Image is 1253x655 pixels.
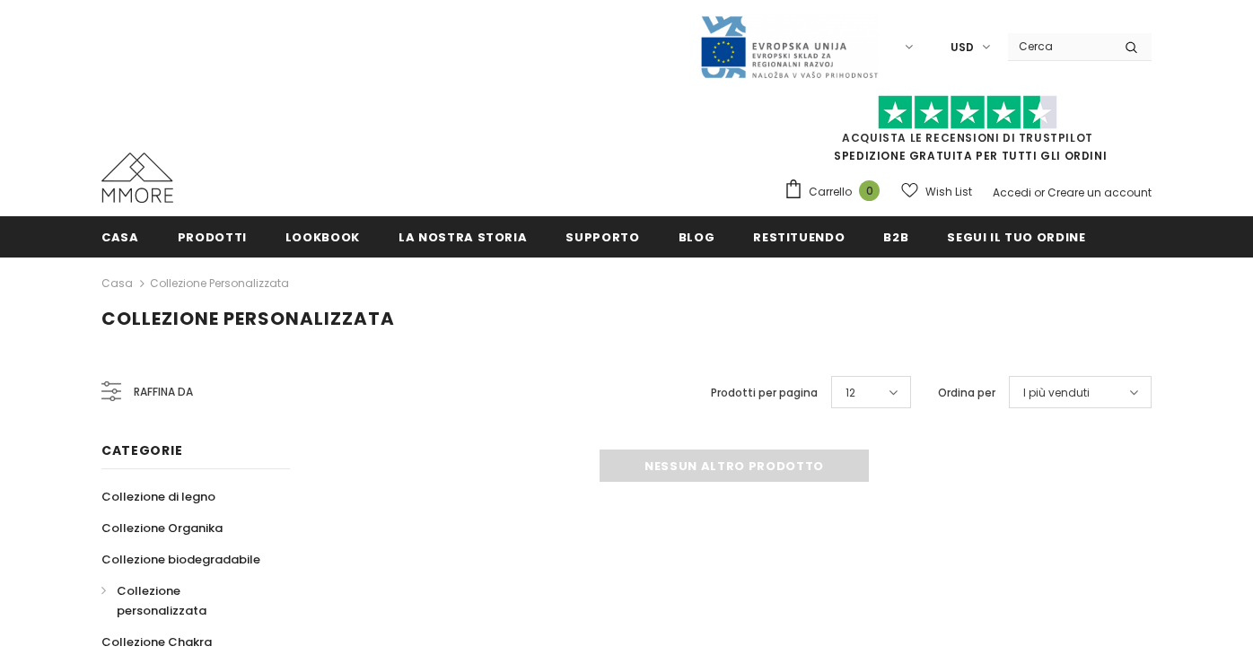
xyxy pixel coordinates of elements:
label: Prodotti per pagina [711,384,818,402]
span: SPEDIZIONE GRATUITA PER TUTTI GLI ORDINI [784,103,1152,163]
a: Collezione Organika [101,512,223,544]
a: Casa [101,273,133,294]
a: Accedi [993,185,1031,200]
span: La nostra storia [399,229,527,246]
span: Raffina da [134,382,193,402]
a: La nostra storia [399,216,527,257]
span: B2B [883,229,908,246]
span: Casa [101,229,139,246]
span: Blog [679,229,715,246]
a: supporto [565,216,639,257]
span: 12 [846,384,855,402]
span: supporto [565,229,639,246]
a: Acquista le recensioni di TrustPilot [842,130,1093,145]
span: Collezione Organika [101,520,223,537]
span: Lookbook [285,229,360,246]
a: Segui il tuo ordine [947,216,1085,257]
a: Collezione personalizzata [101,575,270,626]
img: Casi MMORE [101,153,173,203]
span: or [1034,185,1045,200]
span: I più venduti [1023,384,1090,402]
a: Collezione personalizzata [150,275,289,291]
img: Javni Razpis [699,14,879,80]
a: Javni Razpis [699,39,879,54]
span: Collezione Chakra [101,633,212,651]
span: Collezione biodegradabile [101,551,260,568]
img: Fidati di Pilot Stars [878,95,1057,130]
span: Collezione personalizzata [101,306,395,331]
span: Collezione personalizzata [117,582,206,619]
a: Restituendo [753,216,845,257]
a: Prodotti [178,216,247,257]
span: Segui il tuo ordine [947,229,1085,246]
a: Creare un account [1047,185,1152,200]
span: Collezione di legno [101,488,215,505]
label: Ordina per [938,384,995,402]
a: Collezione di legno [101,481,215,512]
span: Prodotti [178,229,247,246]
input: Search Site [1008,33,1111,59]
span: 0 [859,180,880,201]
a: Collezione biodegradabile [101,544,260,575]
a: Wish List [901,176,972,207]
a: Blog [679,216,715,257]
a: B2B [883,216,908,257]
a: Lookbook [285,216,360,257]
a: Carrello 0 [784,179,889,205]
span: Restituendo [753,229,845,246]
span: USD [951,39,974,57]
span: Categorie [101,441,182,459]
a: Casa [101,216,139,257]
span: Wish List [925,183,972,201]
span: Carrello [809,183,852,201]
